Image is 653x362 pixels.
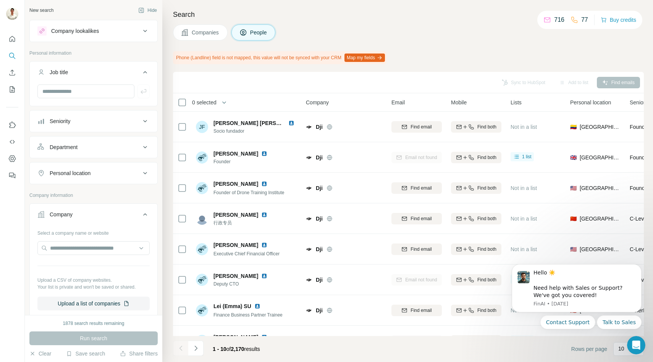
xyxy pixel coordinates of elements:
[522,153,532,160] span: 1 list
[451,335,501,347] button: Find both
[261,181,267,187] img: LinkedIn logo
[451,121,501,133] button: Find both
[254,303,260,309] img: LinkedIn logo
[391,213,442,224] button: Find email
[6,49,18,63] button: Search
[316,245,323,253] span: Dji
[306,154,312,161] img: Logo of Dji
[570,245,577,253] span: 🇺🇸
[261,334,267,340] img: LinkedIn logo
[306,216,312,222] img: Logo of Dji
[391,182,442,194] button: Find email
[6,135,18,149] button: Use Surfe API
[601,15,636,25] button: Buy credits
[50,169,91,177] div: Personal location
[630,246,648,252] span: C-Level
[554,15,564,24] p: 716
[477,307,496,314] span: Find both
[627,336,645,354] iframe: Intercom live chat
[261,273,267,279] img: LinkedIn logo
[511,246,537,252] span: Not in a list
[213,211,258,219] span: [PERSON_NAME]
[581,15,588,24] p: 77
[37,277,150,284] p: Upload a CSV of company websites.
[196,304,208,317] img: Avatar
[188,341,204,356] button: Navigate to next page
[173,9,644,20] h4: Search
[29,7,53,14] div: New search
[51,27,99,35] div: Company lookalikes
[50,143,78,151] div: Department
[570,215,577,222] span: 🇨🇳
[213,150,258,157] span: [PERSON_NAME]
[477,185,496,192] span: Find both
[306,246,312,252] img: Logo of Dji
[213,346,226,352] span: 1 - 10
[213,281,270,287] span: Deputy CTO
[288,120,294,126] img: LinkedIn logo
[477,215,496,222] span: Find both
[66,350,105,357] button: Save search
[391,121,442,133] button: Find email
[391,99,405,106] span: Email
[477,246,496,253] span: Find both
[630,216,648,222] span: C-Level
[306,124,312,130] img: Logo of Dji
[6,118,18,132] button: Use Surfe on LinkedIn
[500,257,653,334] iframe: Intercom notifications message
[213,128,297,135] span: Socio fundador
[580,123,621,131] span: [GEOGRAPHIC_DATA]
[306,277,312,283] img: Logo of Dji
[213,190,284,195] span: Founder of Drone Training Institute
[411,246,432,253] span: Find email
[411,307,432,314] span: Find email
[6,152,18,166] button: Dashboard
[6,66,18,80] button: Enrich CSV
[261,212,267,218] img: LinkedIn logo
[411,123,432,130] span: Find email
[511,99,522,106] span: Lists
[511,216,537,222] span: Not in a list
[451,182,501,194] button: Find both
[511,185,537,191] span: Not in a list
[30,164,157,182] button: Personal location
[30,205,157,227] button: Company
[213,120,305,126] span: [PERSON_NAME] [PERSON_NAME]
[250,29,268,36] span: People
[451,152,501,163] button: Find both
[37,227,150,237] div: Select a company name or website
[173,51,386,64] div: Phone (Landline) field is not mapped, this value will not be synced with your CRM
[213,312,283,318] span: Finance Business Partner Trainee
[29,192,158,199] p: Company information
[213,219,270,226] span: 行政专员
[231,346,244,352] span: 2,170
[630,154,650,161] span: Founder
[50,68,68,76] div: Job title
[37,284,150,291] p: Your list is private and won't be saved or shared.
[213,272,258,280] span: [PERSON_NAME]
[29,350,51,357] button: Clear
[30,63,157,84] button: Job title
[213,158,270,165] span: Founder
[580,245,621,253] span: [GEOGRAPHIC_DATA]
[477,154,496,161] span: Find both
[30,22,157,40] button: Company lookalikes
[213,333,258,341] span: [PERSON_NAME]
[261,242,267,248] img: LinkedIn logo
[451,213,501,224] button: Find both
[30,112,157,130] button: Seniority
[6,8,18,20] img: Avatar
[570,99,611,106] span: Personal location
[570,123,577,131] span: 🇨🇴
[571,345,607,353] span: Rows per page
[477,276,496,283] span: Find both
[580,154,621,161] span: [GEOGRAPHIC_DATA]
[451,305,501,316] button: Find both
[630,185,650,191] span: Founder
